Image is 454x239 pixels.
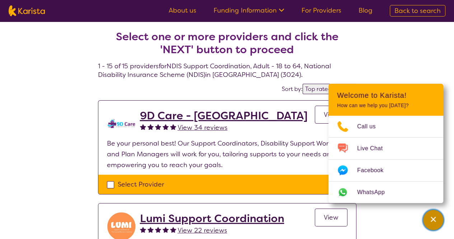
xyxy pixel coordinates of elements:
[107,30,348,56] h2: Select one or more providers and click the 'NEXT' button to proceed
[423,210,443,230] button: Channel Menu
[9,5,45,16] img: Karista logo
[301,6,341,15] a: For Providers
[107,109,136,138] img: zklkmrpc7cqrnhnbeqm0.png
[148,226,154,233] img: fullstar
[170,124,176,130] img: fullstar
[140,226,146,233] img: fullstar
[357,165,392,176] span: Facebook
[155,226,161,233] img: fullstar
[214,6,284,15] a: Funding Information
[178,226,227,235] span: View 22 reviews
[178,225,227,236] a: View 22 reviews
[140,212,284,225] a: Lumi Support Coordination
[337,91,435,100] h2: Welcome to Karista!
[324,110,338,119] span: View
[357,121,384,132] span: Call us
[394,6,441,15] span: Back to search
[357,187,393,198] span: WhatsApp
[282,85,303,93] label: Sort by:
[98,13,356,79] h4: 1 - 15 of 15 providers for NDIS Support Coordination , Adult - 18 to 64 , National Disability Ins...
[390,5,445,17] a: Back to search
[107,138,347,170] p: Be your personal best! Our Support Coordinators, Disability Support Workers, and Plan Managers wi...
[169,6,196,15] a: About us
[140,124,146,130] img: fullstar
[315,106,347,124] a: View
[357,143,391,154] span: Live Chat
[328,84,443,203] div: Channel Menu
[163,124,169,130] img: fullstar
[324,213,338,222] span: View
[328,116,443,203] ul: Choose channel
[170,226,176,233] img: fullstar
[148,124,154,130] img: fullstar
[140,109,308,122] a: 9D Care - [GEOGRAPHIC_DATA]
[315,208,347,226] a: View
[163,226,169,233] img: fullstar
[155,124,161,130] img: fullstar
[359,6,373,15] a: Blog
[337,102,435,109] p: How can we help you [DATE]?
[328,181,443,203] a: Web link opens in a new tab.
[178,122,228,133] a: View 34 reviews
[178,123,228,132] span: View 34 reviews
